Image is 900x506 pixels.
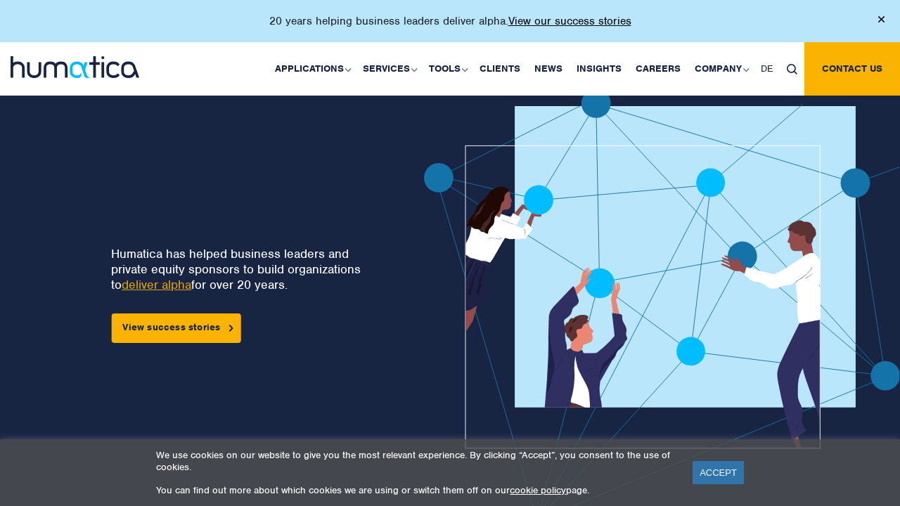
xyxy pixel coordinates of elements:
[11,56,139,78] img: logo
[527,42,570,96] a: News
[156,449,675,473] p: We use cookies on our website to give you the most relevant experience. By clicking “Accept”, you...
[268,42,356,96] a: Applications
[156,484,675,496] p: You can find out more about which cookies we are using or switch them off on our page.
[508,14,631,28] a: View our success stories
[111,246,373,292] p: Humatica has helped business leaders and private equity sponsors to build organizations to for ov...
[422,42,472,96] a: Tools
[761,63,773,74] span: DE
[754,42,780,96] a: DE
[570,42,629,96] a: Insights
[787,64,797,74] img: search_icon
[510,484,566,496] a: cookie policy
[269,14,631,28] p: 20 years helping business leaders deliver alpha.
[472,42,527,96] a: Clients
[229,325,233,331] img: arrowicon
[629,42,688,96] a: Careers
[111,313,240,343] a: View success stories
[356,42,422,96] a: Services
[693,461,744,484] a: ACCEPT
[804,42,900,96] a: Contact us
[122,277,191,292] a: deliver alpha
[688,42,754,96] a: Company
